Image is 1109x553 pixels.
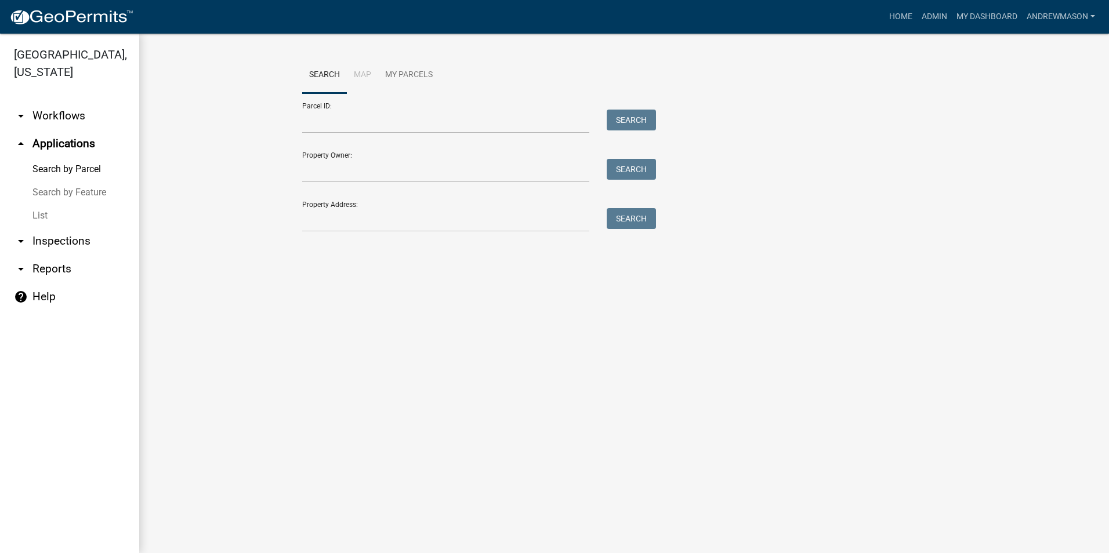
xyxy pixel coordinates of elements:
[14,109,28,123] i: arrow_drop_down
[607,110,656,130] button: Search
[378,57,440,94] a: My Parcels
[917,6,952,28] a: Admin
[14,262,28,276] i: arrow_drop_down
[952,6,1022,28] a: My Dashboard
[1022,6,1100,28] a: AndrewMason
[607,159,656,180] button: Search
[14,137,28,151] i: arrow_drop_up
[302,57,347,94] a: Search
[14,234,28,248] i: arrow_drop_down
[14,290,28,304] i: help
[885,6,917,28] a: Home
[607,208,656,229] button: Search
